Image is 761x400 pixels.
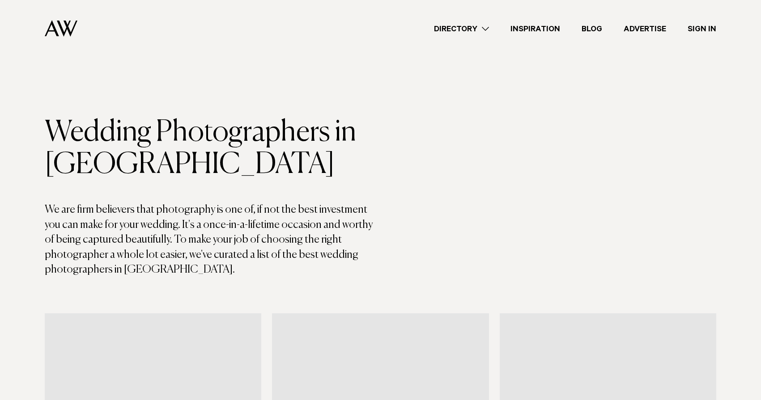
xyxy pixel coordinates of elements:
[677,23,727,35] a: Sign In
[613,23,677,35] a: Advertise
[500,23,571,35] a: Inspiration
[45,117,381,181] h1: Wedding Photographers in [GEOGRAPHIC_DATA]
[571,23,613,35] a: Blog
[423,23,500,35] a: Directory
[45,20,77,37] img: Auckland Weddings Logo
[45,202,381,278] p: We are firm believers that photography is one of, if not the best investment you can make for you...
